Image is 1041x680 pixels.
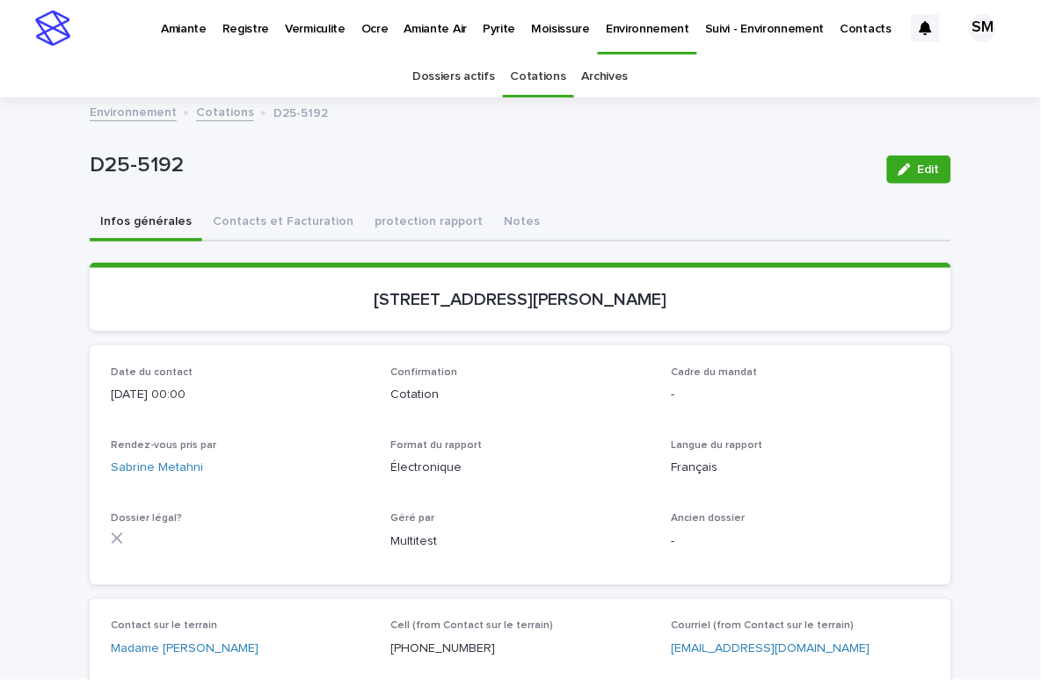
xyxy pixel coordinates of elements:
p: [DATE] 00:00 [111,386,370,404]
span: Date du contact [111,367,193,378]
p: [STREET_ADDRESS][PERSON_NAME] [111,289,930,310]
span: Edit [918,163,940,176]
button: Notes [493,205,550,242]
button: protection rapport [364,205,493,242]
button: Edit [887,156,951,184]
p: - [671,386,930,404]
a: Cotations [196,101,254,121]
span: Confirmation [391,367,458,378]
a: Madame [PERSON_NAME] [111,640,258,659]
button: Contacts et Facturation [202,205,364,242]
span: Contact sur le terrain [111,621,217,632]
a: Dossiers actifs [412,56,494,98]
img: stacker-logo-s-only.png [35,11,70,46]
p: - [671,532,930,551]
span: Langue du rapport [671,440,762,451]
p: Électronique [391,459,651,477]
a: Archives [582,56,629,98]
a: Cotations [511,56,566,98]
span: Rendez-vous pris par [111,440,216,451]
a: Sabrine Metahni [111,459,203,477]
p: Cotation [391,386,651,404]
p: [PHONE_NUMBER] [391,640,651,659]
a: Environnement [90,101,177,121]
span: Géré par [391,513,435,524]
span: Dossier légal? [111,513,182,524]
div: SM [969,14,997,42]
span: Courriel (from Contact sur le terrain) [671,621,854,632]
p: D25-5192 [90,153,873,178]
span: Ancien dossier [671,513,745,524]
a: [EMAIL_ADDRESS][DOMAIN_NAME] [671,643,870,655]
span: Cell (from Contact sur le terrain) [391,621,554,632]
span: Format du rapport [391,440,483,451]
button: Infos générales [90,205,202,242]
p: Multitest [391,532,651,551]
p: Français [671,459,930,477]
span: Cadre du mandat [671,367,757,378]
p: D25-5192 [273,102,328,121]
